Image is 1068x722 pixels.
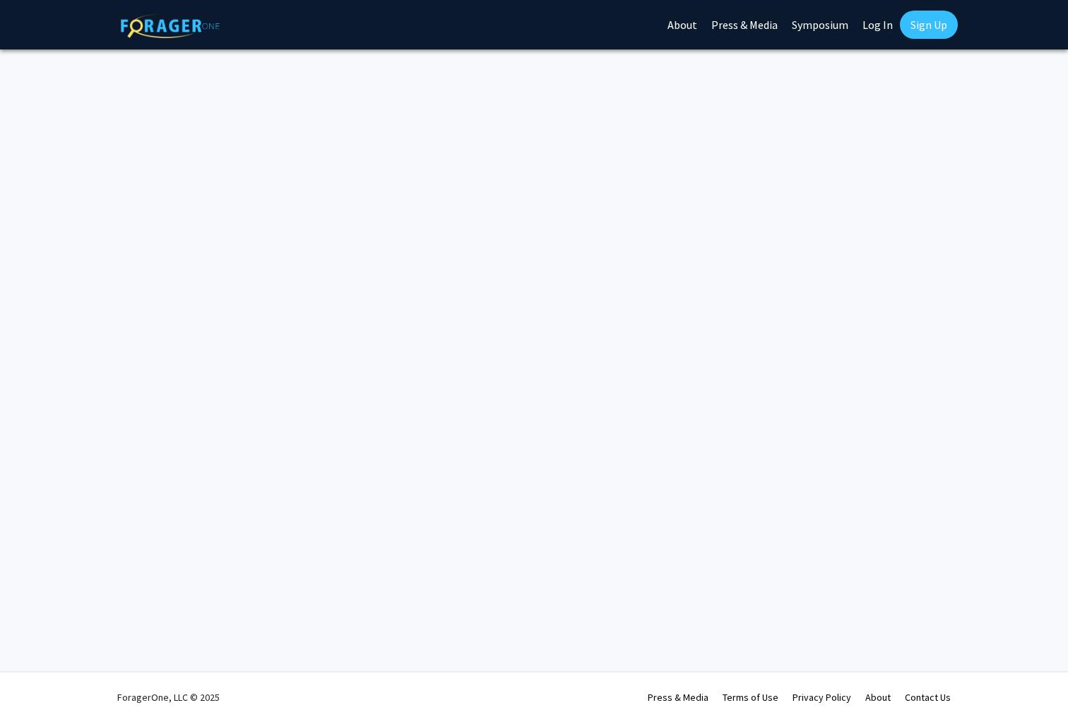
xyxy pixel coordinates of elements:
img: ForagerOne Logo [121,13,220,38]
a: Terms of Use [723,691,778,704]
a: About [865,691,891,704]
a: Contact Us [905,691,951,704]
div: ForagerOne, LLC © 2025 [117,673,220,722]
a: Sign Up [900,11,958,39]
a: Privacy Policy [793,691,851,704]
a: Press & Media [648,691,708,704]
